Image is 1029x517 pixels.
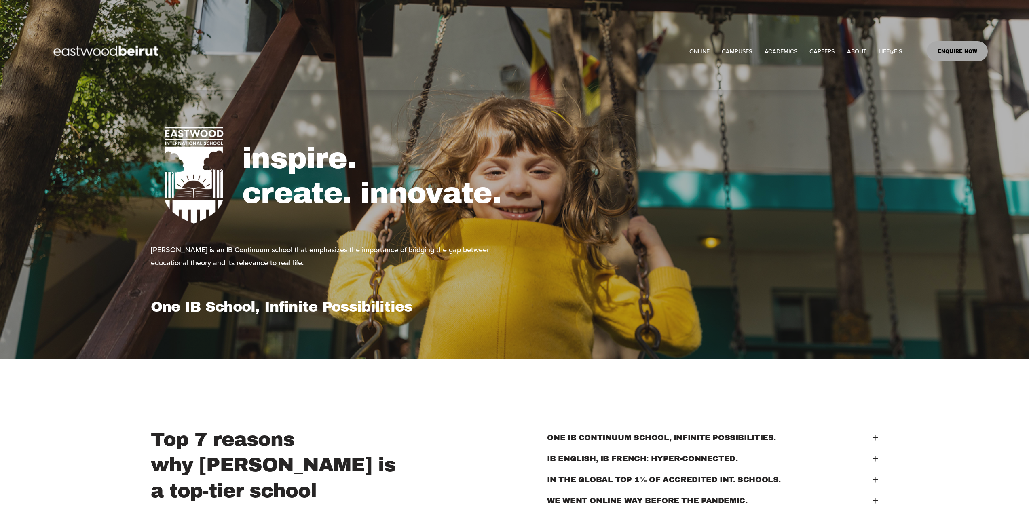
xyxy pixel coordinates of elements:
a: folder dropdown [722,46,752,57]
img: EastwoodIS Global Site [41,31,173,72]
button: IB ENGLISH, IB FRENCH: HYPER-CONNECTED. [547,448,878,469]
button: WE WENT ONLINE WAY BEFORE THE PANDEMIC. [547,490,878,511]
span: IN THE GLOBAL TOP 1% OF ACCREDITED INT. SCHOOLS. [547,475,873,484]
h1: inspire. create. innovate. [242,141,879,211]
span: ABOUT [847,46,866,57]
a: folder dropdown [847,46,866,57]
a: ENQUIRE NOW [927,41,988,61]
button: IN THE GLOBAL TOP 1% OF ACCREDITED INT. SCHOOLS. [547,469,878,490]
p: [PERSON_NAME] is an IB Continuum school that emphasizes the importance of bridging the gap betwee... [151,243,512,270]
h1: One IB School, Infinite Possibilities [151,298,512,315]
a: ONLINE [689,46,710,57]
button: ONE IB CONTINUUM SCHOOL, INFINITE POSSIBILITIES. [547,427,878,448]
a: folder dropdown [879,46,902,57]
a: folder dropdown [765,46,797,57]
h2: Top 7 reasons why [PERSON_NAME] is a top-tier school [151,427,543,504]
span: ACADEMICS [765,46,797,57]
span: CAMPUSES [722,46,752,57]
span: IB ENGLISH, IB FRENCH: HYPER-CONNECTED. [547,454,873,463]
span: WE WENT ONLINE WAY BEFORE THE PANDEMIC. [547,496,873,505]
span: ONE IB CONTINUUM SCHOOL, INFINITE POSSIBILITIES. [547,433,873,442]
a: CAREERS [809,46,835,57]
span: LIFE@EIS [879,46,902,57]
